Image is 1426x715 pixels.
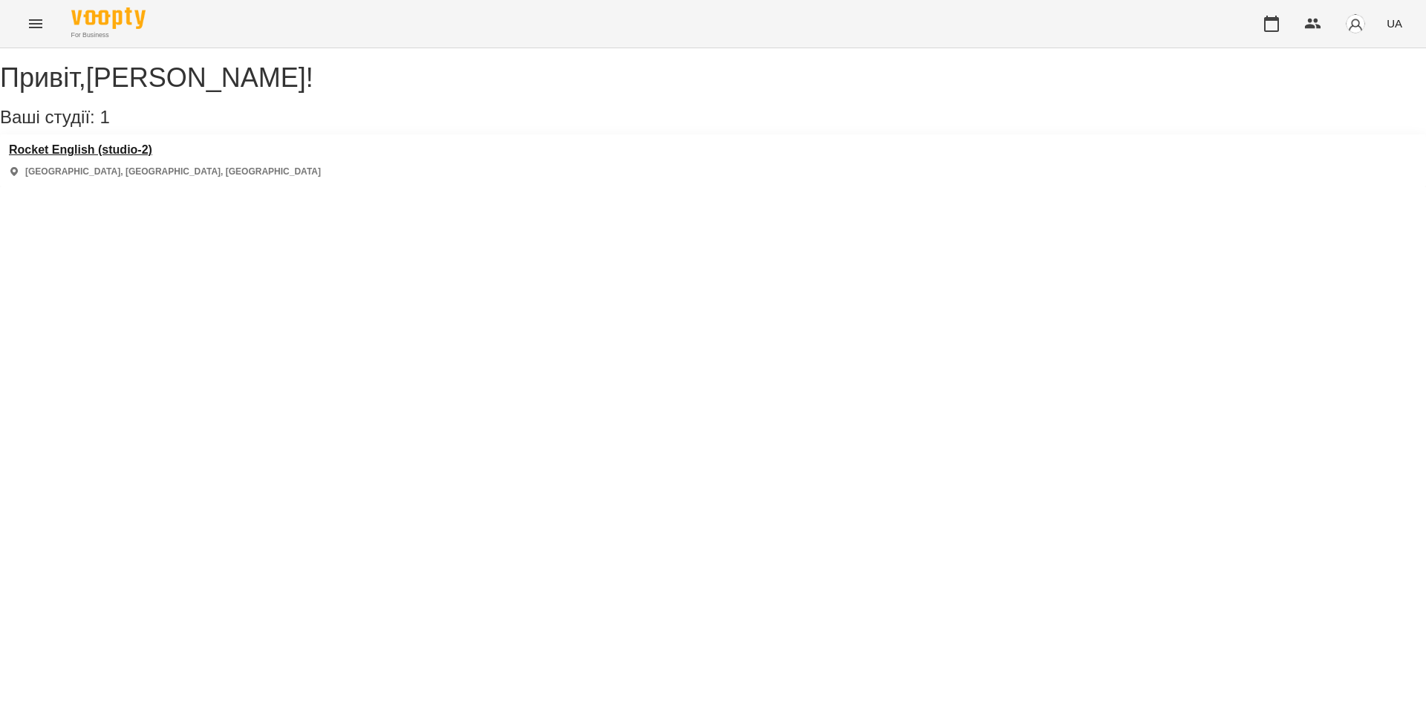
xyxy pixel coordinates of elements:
img: Voopty Logo [71,7,146,29]
a: Rocket English (studio-2) [9,143,321,157]
span: For Business [71,30,146,40]
p: [GEOGRAPHIC_DATA], [GEOGRAPHIC_DATA], [GEOGRAPHIC_DATA] [25,166,321,178]
button: UA [1381,10,1408,37]
span: 1 [100,107,109,127]
img: avatar_s.png [1345,13,1366,34]
button: Menu [18,6,53,42]
span: UA [1387,16,1402,31]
